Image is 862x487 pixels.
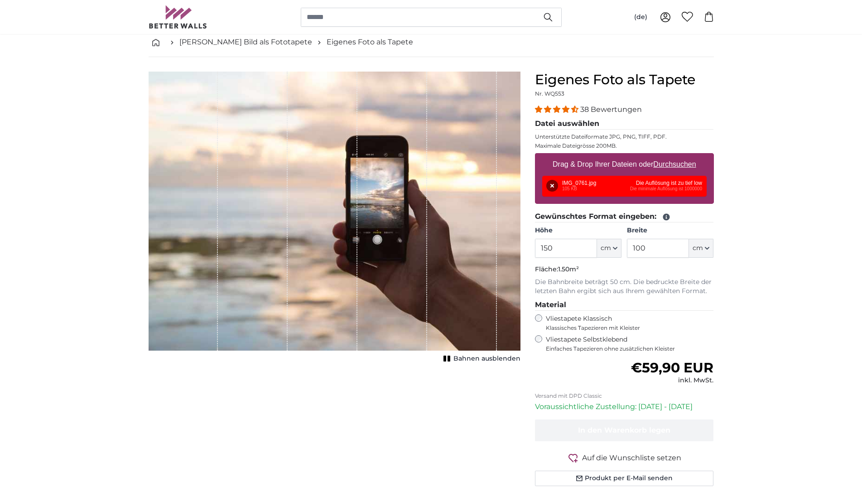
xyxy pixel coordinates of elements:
[631,359,713,376] span: €59,90 EUR
[578,426,670,434] span: In den Warenkorb legen
[558,265,579,273] span: 1.50m²
[535,118,714,130] legend: Datei auswählen
[653,160,696,168] u: Durchsuchen
[549,155,700,174] label: Drag & Drop Ihrer Dateien oder
[535,452,714,463] button: Auf die Wunschliste setzen
[535,278,714,296] p: Die Bahnbreite beträgt 50 cm. Die bedruckte Breite der letzten Bahn ergibt sich aus Ihrem gewählt...
[535,471,714,486] button: Produkt per E-Mail senden
[627,9,655,25] button: (de)
[535,392,714,400] p: Versand mit DPD Classic
[631,376,713,385] div: inkl. MwSt.
[535,419,714,441] button: In den Warenkorb legen
[535,142,714,149] p: Maximale Dateigrösse 200MB.
[627,226,713,235] label: Breite
[535,72,714,88] h1: Eigenes Foto als Tapete
[441,352,520,365] button: Bahnen ausblenden
[535,299,714,311] legend: Material
[149,72,520,365] div: 1 of 1
[535,90,564,97] span: Nr. WQ553
[546,335,714,352] label: Vliestapete Selbstklebend
[453,354,520,363] span: Bahnen ausblenden
[327,37,413,48] a: Eigenes Foto als Tapete
[580,105,642,114] span: 38 Bewertungen
[582,453,681,463] span: Auf die Wunschliste setzen
[601,244,611,253] span: cm
[693,244,703,253] span: cm
[535,211,714,222] legend: Gewünschtes Format eingeben:
[597,239,621,258] button: cm
[535,226,621,235] label: Höhe
[179,37,312,48] a: [PERSON_NAME] Bild als Fototapete
[535,401,714,412] p: Voraussichtliche Zustellung: [DATE] - [DATE]
[689,239,713,258] button: cm
[535,265,714,274] p: Fläche:
[149,28,714,57] nav: breadcrumbs
[535,133,714,140] p: Unterstützte Dateiformate JPG, PNG, TIFF, PDF.
[535,105,580,114] span: 4.34 stars
[546,345,714,352] span: Einfaches Tapezieren ohne zusätzlichen Kleister
[546,324,706,332] span: Klassisches Tapezieren mit Kleister
[546,314,706,332] label: Vliestapete Klassisch
[149,5,207,29] img: Betterwalls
